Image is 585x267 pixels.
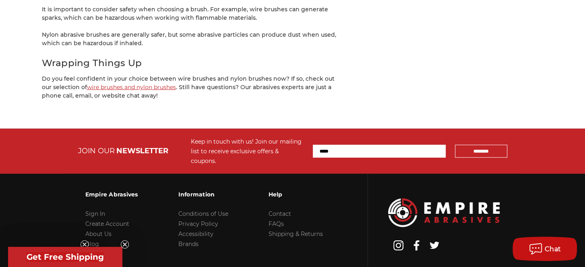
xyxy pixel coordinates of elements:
[545,245,561,253] span: Chat
[178,240,198,248] a: Brands
[42,5,344,22] p: It is important to consider safety when choosing a brush. For example, wire brushes can generate ...
[116,146,168,155] span: NEWSLETTER
[8,247,122,267] div: Get Free ShippingClose teaser
[513,237,577,261] button: Chat
[85,220,129,227] a: Create Account
[85,240,99,248] a: Blog
[42,31,344,48] p: Nylon abrasive brushes are generally safer, but some abrasive particles can produce dust when use...
[121,240,129,248] button: Close teaser
[85,210,105,217] a: Sign In
[269,220,284,227] a: FAQs
[269,186,323,203] h3: Help
[178,210,228,217] a: Conditions of Use
[269,210,291,217] a: Contact
[42,56,344,70] h2: Wrapping Things Up
[81,240,89,248] button: Close teaser
[178,220,218,227] a: Privacy Policy
[27,252,104,262] span: Get Free Shipping
[85,230,112,238] a: About Us
[87,83,176,91] a: wire brushes and nylon brushes
[388,198,500,227] img: Empire Abrasives Logo Image
[78,146,115,155] span: JOIN OUR
[42,75,344,100] p: Do you feel confident in your choice between wire brushes and nylon brushes now? If so, check out...
[178,186,228,203] h3: Information
[85,186,138,203] h3: Empire Abrasives
[269,230,323,238] a: Shipping & Returns
[178,230,213,238] a: Accessibility
[191,137,305,166] div: Keep in touch with us! Join our mailing list to receive exclusive offers & coupons.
